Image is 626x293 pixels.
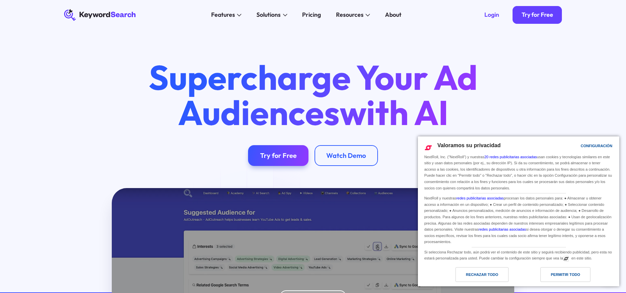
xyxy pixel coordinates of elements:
a: Try for Free [513,6,562,24]
a: Pricing [298,9,326,21]
a: Configuración [569,140,585,153]
a: About [381,9,406,21]
div: Pricing [302,10,321,19]
a: Try for Free [248,145,308,166]
a: 20 redes publicitarias asociadas [484,155,537,159]
div: Resources [336,10,364,19]
div: Watch Demo [326,151,366,160]
div: NextRoll y nuestras procesan los datos personales para: ● Almacenar u obtener acceso a informació... [423,193,614,246]
div: NextRoll, Inc. ("NextRoll") y nuestras usan cookies y tecnologías similares en este sitio y usan ... [423,153,614,192]
div: Permitir todo [551,271,580,278]
div: Try for Free [522,11,553,18]
a: redes publicitarias asociadas [479,227,526,231]
div: About [385,10,401,19]
a: redes publicitarias asociadas [456,196,503,200]
div: Features [211,10,235,19]
span: Valoramos su privacidad [437,142,501,148]
h1: Supercharge Your Ad Audiences [134,60,492,130]
span: with AI [340,91,448,134]
div: Configuración [581,142,612,150]
div: Try for Free [260,151,297,160]
a: Rechazar todo [422,267,519,285]
div: Rechazar todo [466,271,498,278]
div: Si selecciona Rechazar todo, aún podrá ver el contenido de este sitio y seguirá recibiendo public... [423,247,614,262]
div: Solutions [256,10,281,19]
a: Permitir todo [519,267,615,285]
a: Login [475,6,508,24]
div: Login [484,11,499,18]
